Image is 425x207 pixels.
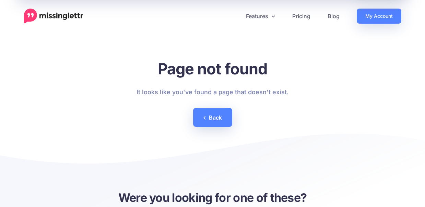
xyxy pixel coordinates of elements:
h1: Page not found [137,59,288,78]
a: Features [237,9,284,24]
a: My Account [357,9,401,24]
h3: Were you looking for one of these? [24,190,401,205]
a: Back [193,108,232,127]
a: Pricing [284,9,319,24]
a: Blog [319,9,348,24]
p: It looks like you've found a page that doesn't exist. [137,87,288,98]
